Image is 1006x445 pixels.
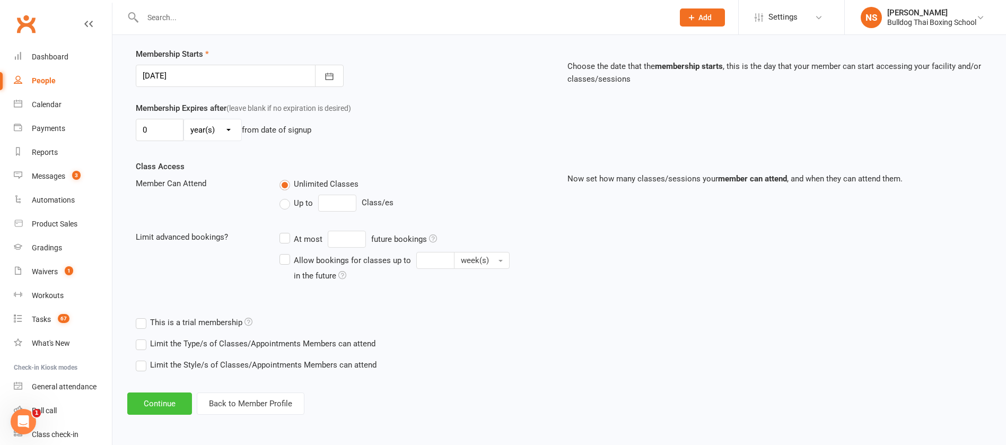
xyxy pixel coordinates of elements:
[136,337,375,350] label: Limit the Type/s of Classes/Appointments Members can attend
[127,392,192,415] button: Continue
[294,233,322,246] div: At most
[294,178,358,189] span: Unlimited Classes
[680,8,725,27] button: Add
[32,315,51,324] div: Tasks
[14,141,112,164] a: Reports
[14,212,112,236] a: Product Sales
[887,8,976,18] div: [PERSON_NAME]
[14,93,112,117] a: Calendar
[371,233,437,246] div: future bookings
[14,164,112,188] a: Messages 3
[32,339,70,347] div: What's New
[136,359,377,371] label: Limit the Style/s of Classes/Appointments Members can attend
[32,409,41,417] span: 1
[294,197,313,208] span: Up to
[136,316,252,329] label: This is a trial membership
[58,314,69,323] span: 67
[13,11,39,37] a: Clubworx
[128,231,272,243] div: Limit advanced bookings?
[461,256,489,265] span: week(s)
[197,392,304,415] button: Back to Member Profile
[72,171,81,180] span: 3
[14,236,112,260] a: Gradings
[567,60,983,85] p: Choose the date that the , this is the day that your member can start accessing your facility and...
[136,160,185,173] label: Class Access
[32,220,77,228] div: Product Sales
[14,45,112,69] a: Dashboard
[65,266,73,275] span: 1
[32,148,58,156] div: Reports
[32,382,97,391] div: General attendance
[14,260,112,284] a: Waivers 1
[32,100,62,109] div: Calendar
[226,104,351,112] span: (leave blank if no expiration is desired)
[454,252,510,269] button: Allow bookings for classes up to in the future
[294,269,346,282] div: in the future
[279,195,551,212] div: Class/es
[14,375,112,399] a: General attendance kiosk mode
[14,284,112,308] a: Workouts
[32,267,58,276] div: Waivers
[567,172,983,185] p: Now set how many classes/sessions your , and when they can attend them.
[861,7,882,28] div: NS
[32,243,62,252] div: Gradings
[136,102,351,115] label: Membership Expires after
[887,18,976,27] div: Bulldog Thai Boxing School
[128,177,272,190] div: Member Can Attend
[32,196,75,204] div: Automations
[11,409,36,434] iframe: Intercom live chat
[14,308,112,331] a: Tasks 67
[718,174,787,184] strong: member can attend
[32,124,65,133] div: Payments
[32,53,68,61] div: Dashboard
[139,10,666,25] input: Search...
[242,124,311,136] div: from date of signup
[698,13,712,22] span: Add
[294,254,411,267] div: Allow bookings for classes up to
[14,331,112,355] a: What's New
[768,5,798,29] span: Settings
[416,252,454,269] input: Allow bookings for classes up to week(s) in the future
[14,399,112,423] a: Roll call
[14,117,112,141] a: Payments
[14,188,112,212] a: Automations
[655,62,723,71] strong: membership starts
[136,48,209,60] label: Membership Starts
[32,430,78,439] div: Class check-in
[14,69,112,93] a: People
[32,406,57,415] div: Roll call
[32,172,65,180] div: Messages
[32,76,56,85] div: People
[328,231,366,248] input: At mostfuture bookings
[32,291,64,300] div: Workouts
